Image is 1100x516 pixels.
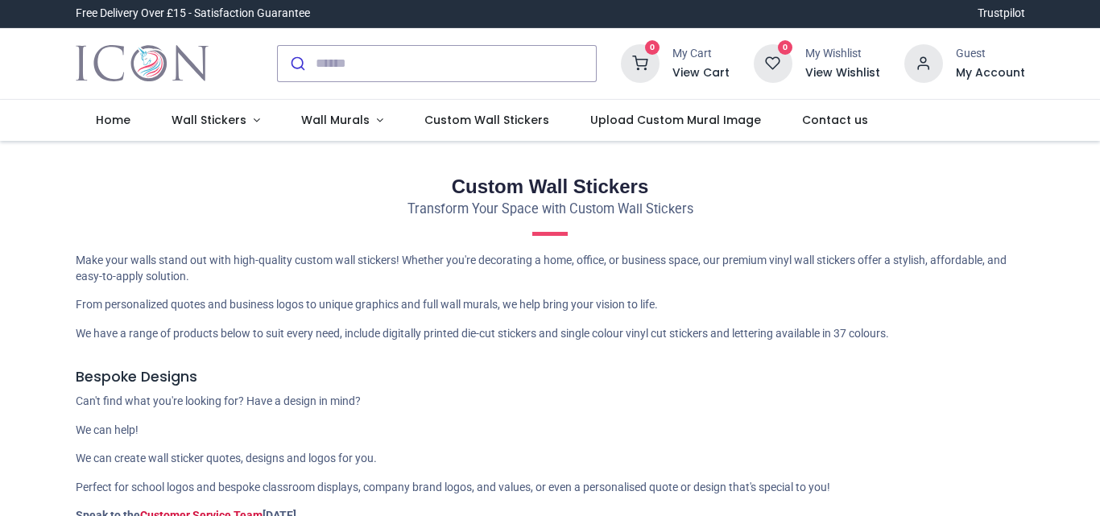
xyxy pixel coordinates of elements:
[754,56,792,68] a: 0
[76,423,1025,439] p: We can help!
[280,100,403,142] a: Wall Murals
[672,46,730,62] div: My Cart
[778,40,793,56] sup: 0
[278,46,316,81] button: Submit
[96,112,130,128] span: Home
[672,65,730,81] a: View Cart
[590,112,761,128] span: Upload Custom Mural Image
[956,46,1025,62] div: Guest
[151,100,281,142] a: Wall Stickers
[172,112,246,128] span: Wall Stickers
[76,41,209,86] a: Logo of Icon Wall Stickers
[76,367,1025,387] h5: Bespoke Designs
[76,173,1025,200] h2: Custom Wall Stickers
[76,451,1025,467] p: We can create wall sticker quotes, designs and logos for you.
[645,40,660,56] sup: 0
[978,6,1025,22] a: Trustpilot
[76,6,310,22] div: Free Delivery Over £15 - Satisfaction Guarantee
[76,326,1025,342] p: We have a range of products below to suit every need, include digitally printed die-cut stickers ...
[76,200,1025,219] p: Transform Your Space with Custom Wall Stickers
[76,480,1025,496] p: Perfect for school logos and bespoke classroom displays, company brand logos, and values, or even...
[76,394,1025,410] p: Can't find what you're looking for? Have a design in mind?
[424,112,549,128] span: Custom Wall Stickers
[621,56,660,68] a: 0
[956,65,1025,81] a: My Account
[802,112,868,128] span: Contact us
[805,46,880,62] div: My Wishlist
[805,65,880,81] a: View Wishlist
[76,41,209,86] img: Icon Wall Stickers
[301,112,370,128] span: Wall Murals
[76,253,1025,284] p: Make your walls stand out with high-quality custom wall stickers! Whether you're decorating a hom...
[76,297,1025,313] p: From personalized quotes and business logos to unique graphics and full wall murals, we help brin...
